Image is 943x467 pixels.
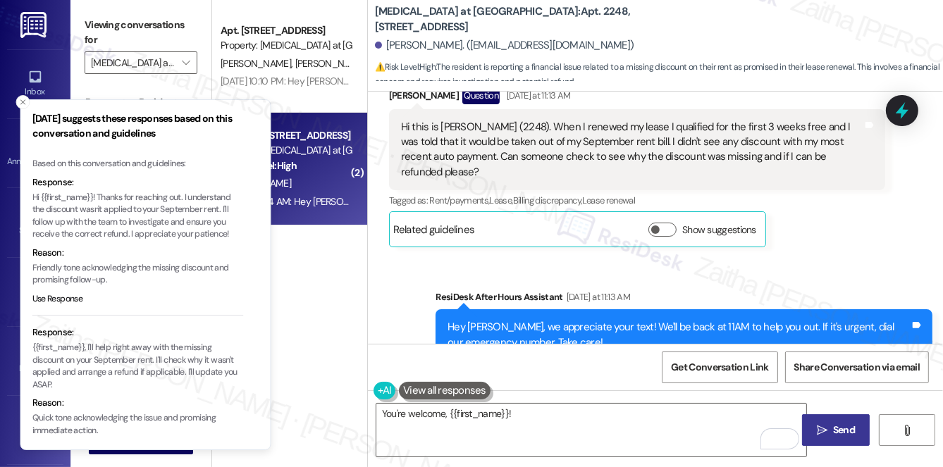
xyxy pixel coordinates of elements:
[503,88,570,103] div: [DATE] at 11:13 AM
[375,60,943,90] span: : The resident is reporting a financial issue related to a missing discount on their rent as prom...
[376,404,806,456] textarea: To enrich screen reader interactions, please activate Accessibility in Grammarly extension settings
[802,414,870,446] button: Send
[436,289,932,309] div: ResiDesk After Hours Assistant
[32,111,244,141] h3: [DATE] suggests these responses based on this conversation and guidelines
[785,351,929,383] button: Share Conversation via email
[833,423,855,437] span: Send
[662,351,777,383] button: Get Conversation Link
[794,360,920,375] span: Share Conversation via email
[32,192,244,241] p: Hi {{first_name}}! Thanks for reaching out. I understand the discount wasn't applied to your Sept...
[16,95,30,109] button: Close toast
[32,396,244,410] div: Reason:
[901,425,912,436] i: 
[563,289,630,304] div: [DATE] at 11:13 AM
[389,190,886,211] div: Tagged as:
[817,425,827,436] i: 
[671,360,768,375] span: Get Conversation Link
[513,194,582,206] span: Billing discrepancy ,
[389,87,886,109] div: [PERSON_NAME]
[682,223,756,237] label: Show suggestions
[32,246,244,260] div: Reason:
[32,175,244,189] div: Response:
[401,120,863,180] div: Hi this is [PERSON_NAME] (2248). When I renewed my lease I qualified for the first 3 weeks free a...
[32,293,83,306] button: Use Response
[32,342,244,391] p: {{first_name}}, I'll help right away with the missing discount on your September rent. I'll check...
[448,320,910,350] div: Hey [PERSON_NAME], we appreciate your text! We'll be back at 11AM to help you out. If it's urgent...
[32,412,244,437] p: Quick tone acknowledging the issue and promising immediate action.
[582,194,636,206] span: Lease renewal
[32,158,244,170] div: Based on this conversation and guidelines:
[32,262,244,287] p: Friendly tone acknowledging the missing discount and promising follow-up.
[32,325,244,340] div: Response:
